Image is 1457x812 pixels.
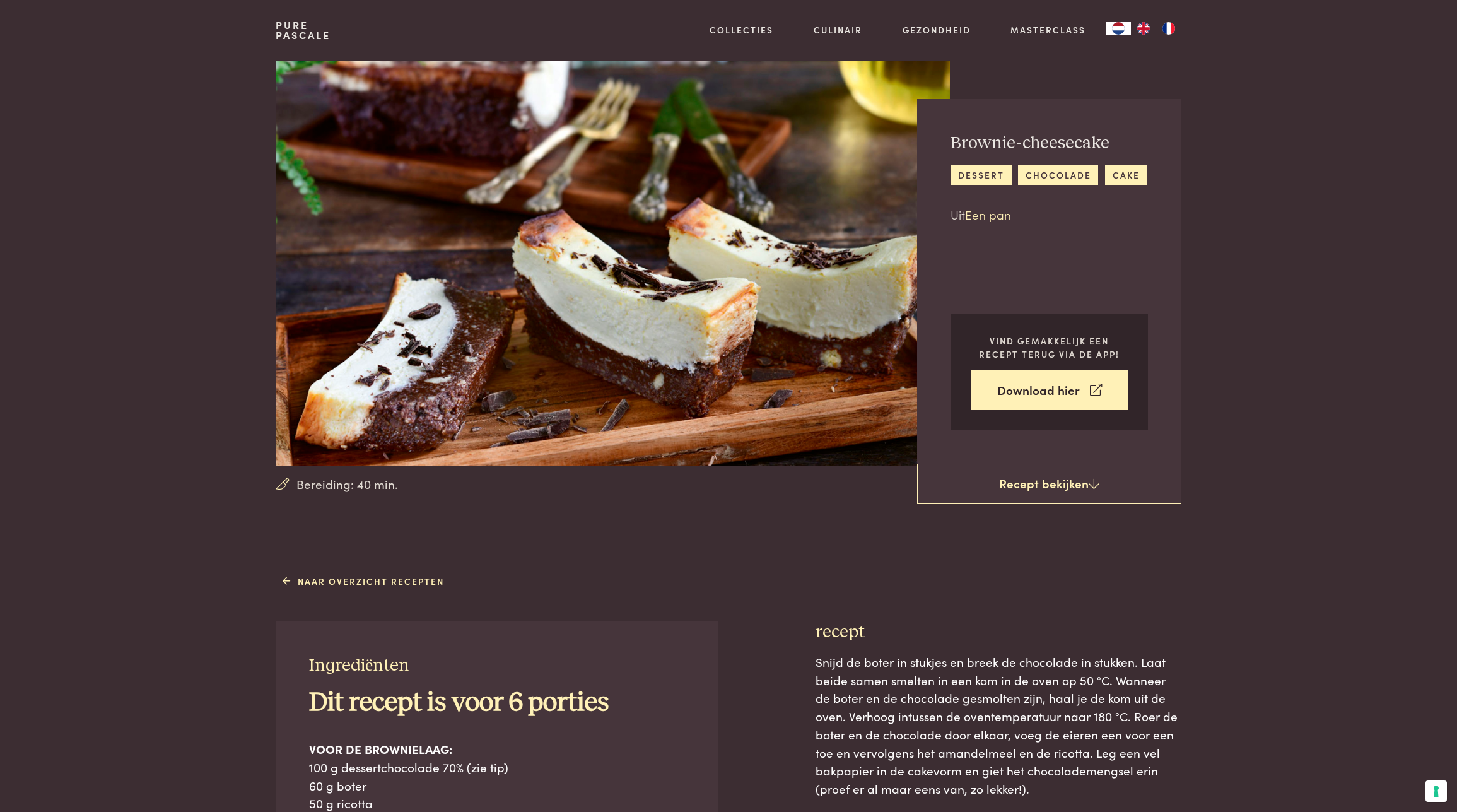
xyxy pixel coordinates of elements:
[951,132,1147,155] h2: Brownie-cheesecake
[1131,22,1156,35] a: EN
[309,777,366,794] span: 60 g boter
[814,23,862,37] a: Culinair
[1018,165,1098,185] a: chocolade
[1425,780,1447,802] button: Uw voorkeuren voor toestemming voor trackingtechnologieën
[1010,23,1085,37] a: Masterclass
[309,740,452,757] b: VOOR DE BROWNIELAAG:
[296,475,398,493] span: Bereiding: 40 min.
[1106,22,1131,35] div: Language
[1131,22,1181,35] ul: Language list
[283,575,445,588] a: Naar overzicht recepten
[1106,22,1131,35] a: NL
[309,690,609,716] b: Dit recept is voor 6 porties
[710,23,773,37] a: Collecties
[951,206,1147,224] p: Uit
[816,653,1178,797] span: Snijd de boter in stukjes en breek de chocolade in stukken. Laat beide samen smelten in een kom i...
[971,334,1128,360] p: Vind gemakkelijk een recept terug via de app!
[816,621,1181,644] h3: recept
[309,657,409,674] span: Ingrediënten
[951,165,1011,185] a: dessert
[971,370,1128,410] a: Download hier
[1156,22,1181,35] a: FR
[276,61,950,466] img: Brownie-cheesecake
[1106,22,1181,35] aside: Language selected: Nederlands
[917,464,1181,504] a: Recept bekijken
[965,206,1011,223] a: Een pan
[1105,165,1147,185] a: cake
[903,23,971,37] a: Gezondheid
[276,20,331,40] a: PurePascale
[309,758,508,775] span: 100 g dessertchocolade 70% (zie tip)
[309,794,373,811] span: 50 g ricotta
